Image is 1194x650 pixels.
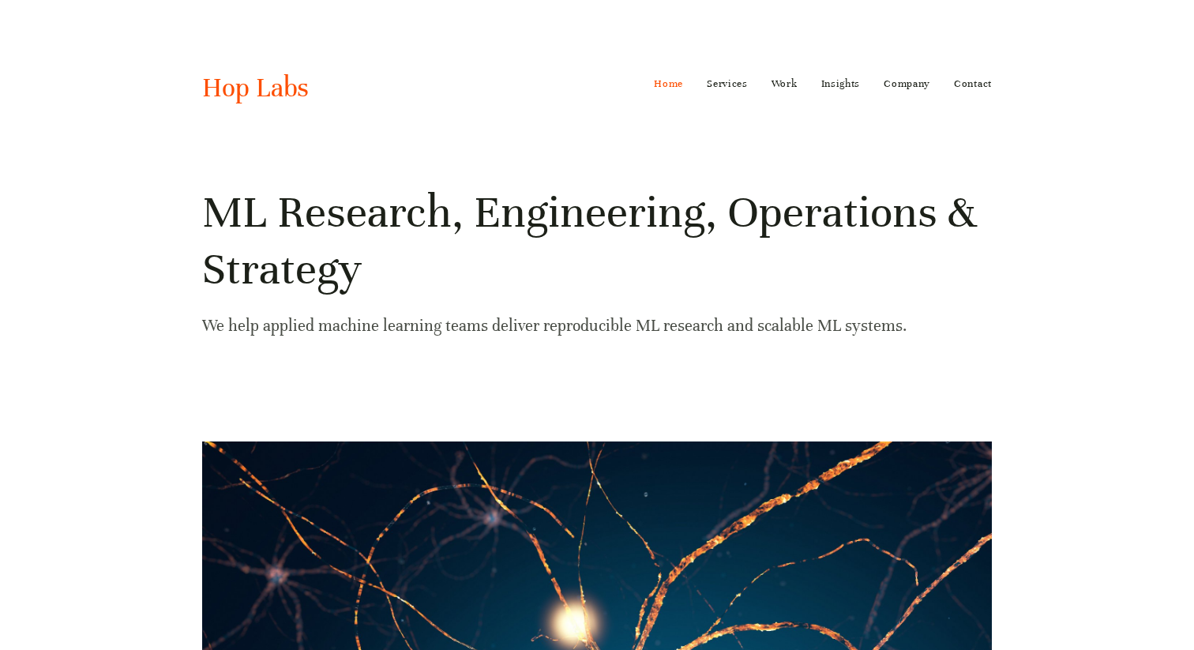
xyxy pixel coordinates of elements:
[884,71,930,96] a: Company
[954,71,992,96] a: Contact
[654,71,683,96] a: Home
[202,184,992,298] h1: ML Research, Engineering, Operations & Strategy
[707,71,748,96] a: Services
[202,71,309,104] a: Hop Labs
[202,312,992,340] p: We help applied machine learning teams deliver reproducible ML research and scalable ML systems.
[821,71,861,96] a: Insights
[772,71,798,96] a: Work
